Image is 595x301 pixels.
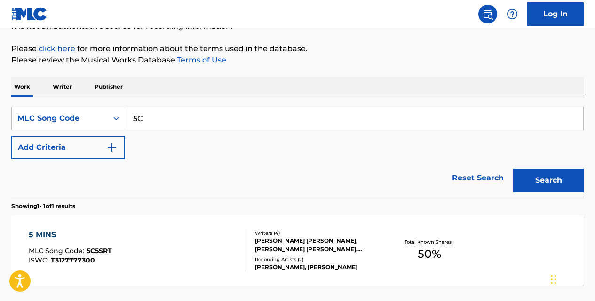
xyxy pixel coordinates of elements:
[51,256,95,264] span: T3127777300
[11,77,33,97] p: Work
[175,55,226,64] a: Terms of Use
[11,107,584,197] form: Search Form
[513,169,584,192] button: Search
[92,77,126,97] p: Publisher
[17,113,102,124] div: MLC Song Code
[447,168,508,188] a: Reset Search
[418,246,441,262] span: 50 %
[11,215,584,286] a: 5 MINSMLC Song Code:5C5SRTISWC:T3127777300Writers (4)[PERSON_NAME] [PERSON_NAME], [PERSON_NAME] [...
[507,8,518,20] img: help
[11,43,584,54] p: Please for more information about the terms used in the database.
[39,44,75,53] a: click here
[11,202,75,210] p: Showing 1 - 1 of 1 results
[527,2,584,26] a: Log In
[482,8,493,20] img: search
[29,229,112,240] div: 5 MINS
[503,5,522,23] div: Help
[106,142,118,153] img: 9d2ae6d4665cec9f34b9.svg
[478,5,497,23] a: Public Search
[548,256,595,301] iframe: Chat Widget
[405,239,455,246] p: Total Known Shares:
[50,77,75,97] p: Writer
[255,230,382,237] div: Writers ( 4 )
[255,263,382,271] div: [PERSON_NAME], [PERSON_NAME]
[29,256,51,264] span: ISWC :
[11,54,584,66] p: Please review the Musical Works Database
[11,7,48,21] img: MLC Logo
[255,237,382,254] div: [PERSON_NAME] [PERSON_NAME], [PERSON_NAME] [PERSON_NAME], [PERSON_NAME], [PERSON_NAME]
[255,256,382,263] div: Recording Artists ( 2 )
[87,247,112,255] span: 5C5SRT
[11,136,125,159] button: Add Criteria
[551,265,556,293] div: Drag
[29,247,87,255] span: MLC Song Code :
